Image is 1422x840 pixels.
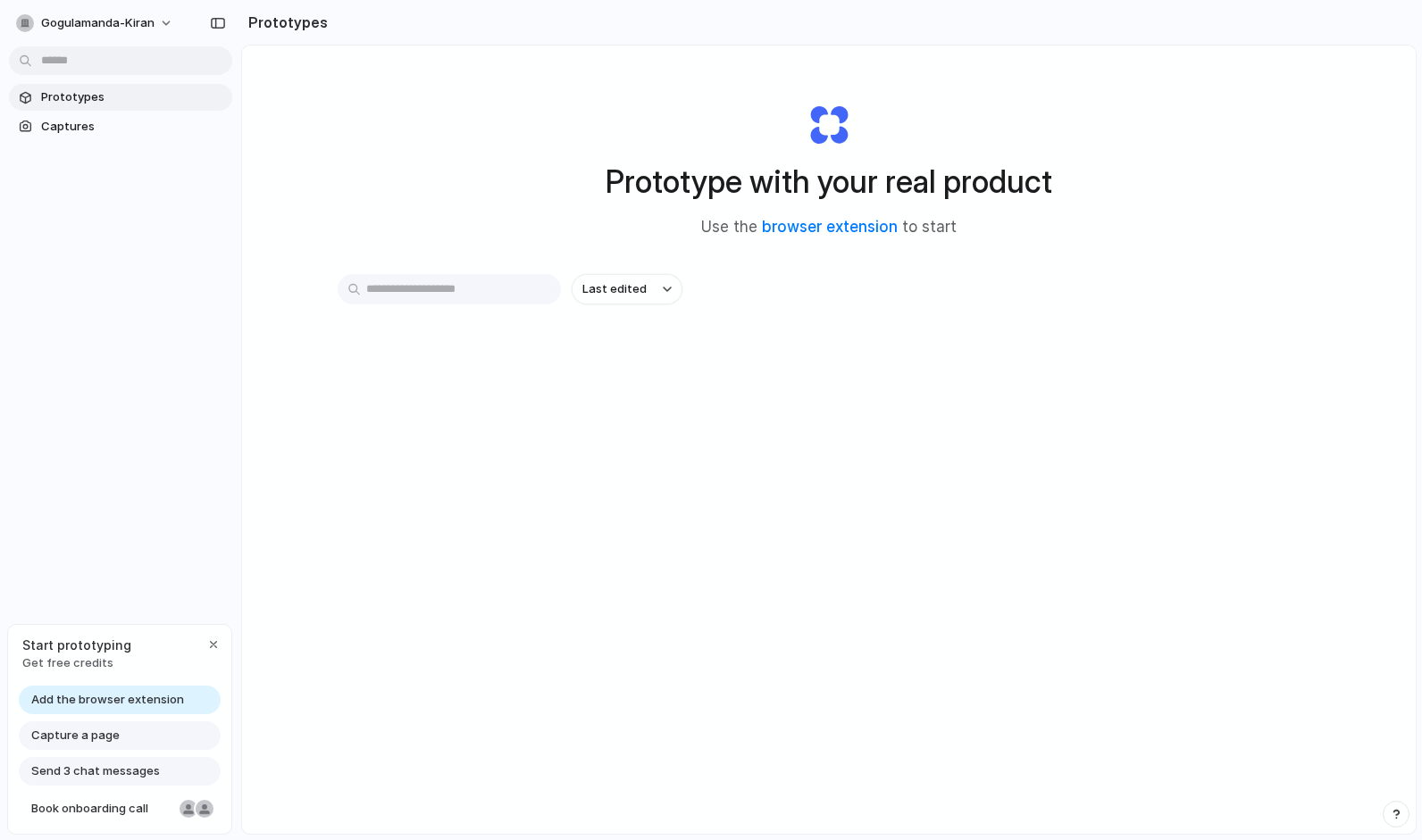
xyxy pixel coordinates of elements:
span: Capture a page [31,727,120,744]
a: Prototypes [9,84,232,111]
h2: Prototypes [241,12,328,33]
span: gogulamanda-kiran [41,14,155,32]
span: Add the browser extension [31,691,184,709]
div: Christian Iacullo [194,798,215,819]
a: Add the browser extension [19,686,221,714]
button: Last edited [572,274,682,304]
span: Start prototyping [22,636,131,654]
span: Use the to start [701,216,957,239]
span: Get free credits [22,654,131,672]
a: Book onboarding call [19,794,221,823]
span: Captures [41,118,225,136]
a: Captures [9,113,232,140]
a: browser extension [762,218,898,236]
span: Last edited [582,280,647,298]
button: gogulamanda-kiran [9,9,182,37]
span: Send 3 chat messages [31,762,160,780]
span: Prototypes [41,88,225,106]
div: Nicole Kubica [178,798,199,819]
h1: Prototype with your real product [606,158,1052,205]
span: Book onboarding call [31,800,172,818]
